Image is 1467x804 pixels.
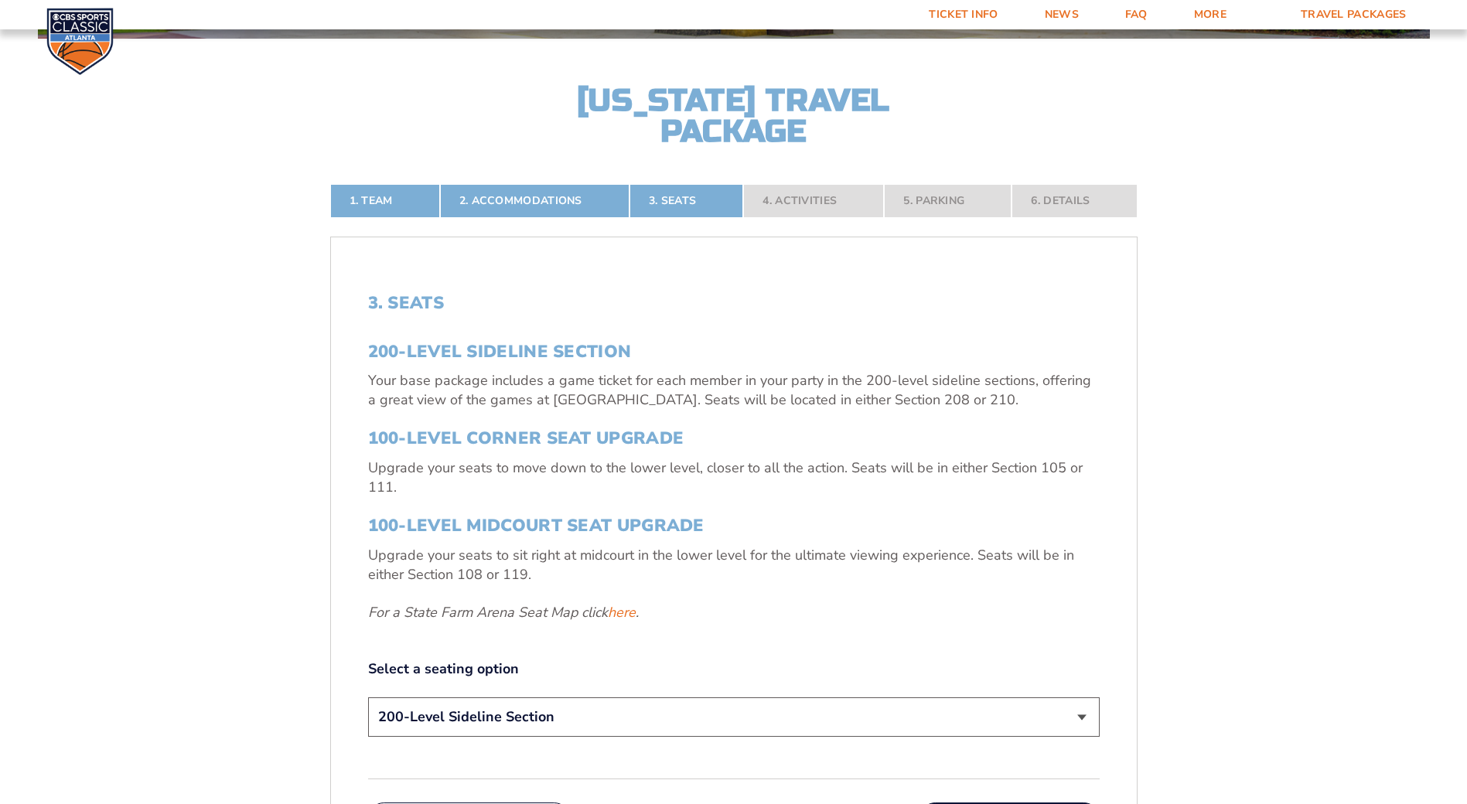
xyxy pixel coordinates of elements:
[368,516,1100,536] h3: 100-Level Midcourt Seat Upgrade
[368,428,1100,448] h3: 100-Level Corner Seat Upgrade
[368,371,1100,410] p: Your base package includes a game ticket for each member in your party in the 200-level sideline ...
[368,603,639,622] em: For a State Farm Arena Seat Map click .
[440,184,629,218] a: 2. Accommodations
[368,342,1100,362] h3: 200-Level Sideline Section
[330,184,440,218] a: 1. Team
[46,8,114,75] img: CBS Sports Classic
[564,85,904,147] h2: [US_STATE] Travel Package
[368,659,1100,679] label: Select a seating option
[368,458,1100,497] p: Upgrade your seats to move down to the lower level, closer to all the action. Seats will be in ei...
[608,603,636,622] a: here
[368,293,1100,313] h2: 3. Seats
[368,546,1100,584] p: Upgrade your seats to sit right at midcourt in the lower level for the ultimate viewing experienc...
